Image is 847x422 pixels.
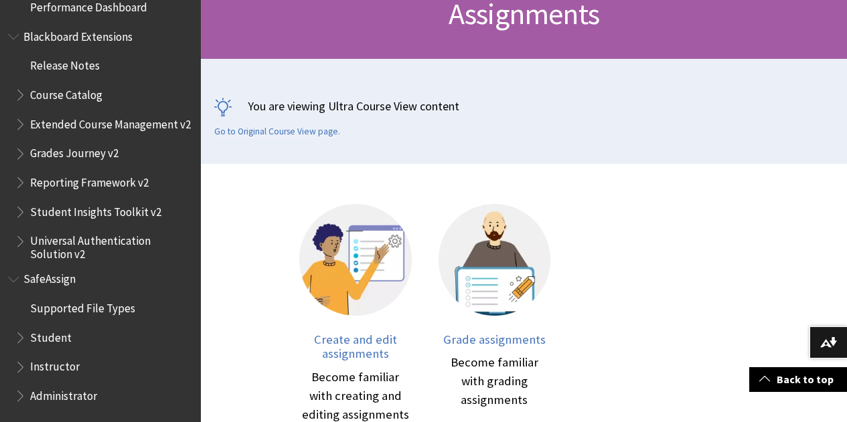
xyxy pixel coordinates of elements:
span: Supported File Types [30,297,135,315]
a: Back to top [749,367,847,392]
p: You are viewing Ultra Course View content [214,98,834,114]
img: Illustration of a person editing a page [299,204,412,316]
span: Administrator [30,385,97,403]
span: Instructor [30,356,80,374]
a: Go to Original Course View page. [214,126,340,138]
span: Student [30,326,72,344]
span: SafeAssign [23,268,76,286]
span: Release Notes [30,55,100,73]
nav: Book outline for Blackboard Extensions [8,25,193,261]
span: Create and edit assignments [314,332,397,362]
span: Reporting Framework v2 [30,171,149,189]
span: Grades Journey v2 [30,142,119,161]
span: Student Insights Toolkit v2 [30,201,161,219]
img: Illustration of a person grading an assignment [439,204,551,316]
span: Extended Course Management v2 [30,113,191,131]
span: Universal Authentication Solution v2 [30,230,191,261]
span: Blackboard Extensions [23,25,133,43]
span: Course Catalog [30,84,102,102]
nav: Book outline for Blackboard SafeAssign [8,268,193,407]
span: Grade assignments [443,332,546,347]
div: Become familiar with grading assignments [439,353,551,409]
